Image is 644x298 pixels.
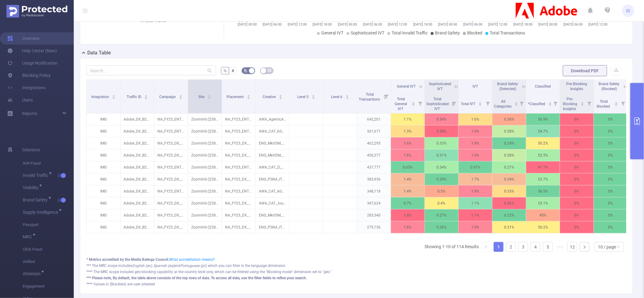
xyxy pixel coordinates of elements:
[391,161,425,173] p: 0.63%
[121,209,154,221] p: Adobe_DX_B2B_InHouse [34382]
[23,198,50,202] span: Brand Safety
[619,93,627,113] i: Filter menu
[312,97,315,98] i: icon: caret-down
[87,137,120,149] p: IMG
[506,242,516,252] li: 2
[247,97,251,98] i: icon: caret-down
[543,242,552,252] a: 5
[459,209,492,221] p: 2.1%
[222,197,255,209] p: NA_FY25_DX_Enterprise_Journey_ZI_1x1 [9761382]
[222,161,255,173] p: NA_FY25_ENT_AWA_ExpressBDMNurture_ZI_1x1 [9697212]
[492,173,526,185] p: 0.34%
[208,94,211,96] i: icon: caret-up
[463,22,482,26] tspan: [DATE] 06:00
[154,149,188,161] p: NA_FY25_DX_ENG_MktrDM [280748]
[412,101,415,105] div: Sort
[459,137,492,149] p: 1.9%
[144,94,148,96] i: icon: caret-up
[539,22,558,26] tspan: [DATE] 00:00
[357,209,391,221] p: 285,340
[526,173,560,185] p: 53.7%
[222,173,255,185] p: NA_FY25_DX_Eng_ITDM_ZI_1x1 [9758730]
[560,185,594,197] p: 0%
[86,281,626,287] div: **** Values in (Brackets) are user attested
[238,22,257,26] tspan: [DATE] 00:00
[239,19,243,23] tspan: 0%
[425,125,458,137] p: 0.58%
[87,149,120,161] p: IMG
[388,22,407,26] tspan: [DATE] 12:00
[492,149,526,161] p: 0.28%
[256,209,289,221] p: ENG_MktrDM_ZI_A743711_25TLStateofPerfMktgrptV1_1x1 [5556423]
[484,93,492,113] i: Filter menu
[563,65,607,76] button: Download PDF
[256,197,289,209] p: AWA_CAT_Journey_ZI_A745033_25TLAbePovUCXV1_1x1 [5573171]
[7,57,57,69] a: Usage Notification
[594,113,627,125] p: 0%
[594,173,627,185] p: 0%
[459,185,492,197] p: 1.9%
[338,22,357,26] tspan: [DATE] 00:00
[425,149,458,161] p: 0.31%
[121,149,154,161] p: Adobe_DX_B2B_InHouse [34382]
[560,113,594,125] p: 0%
[594,221,627,233] p: 0%
[425,221,458,233] p: 0.26%
[555,242,565,252] span: •••
[528,102,546,106] span: *Classified
[581,103,584,105] i: icon: caret-down
[560,149,594,161] p: 0%
[492,113,526,125] p: 0.36%
[494,242,504,252] li: 1
[560,221,594,233] p: 0%
[256,113,289,125] p: AWA_AgenticAI_ZI_A725883_DigTrends25CoreRptV1_1x1 [5398671]
[222,185,255,197] p: NA_FY25_ENT_AWA_Category_AgenticAI_ZI_1x1 [9648831]
[346,97,349,98] i: icon: caret-down
[23,185,41,190] span: Visibility
[597,99,611,109] span: Total Blocked
[599,82,620,91] span: Brand Safety (Blocked)
[22,107,37,120] a: Reports
[256,185,289,197] p: AWA_CAT_AGNTAI_ZI_A745015_25AICXOCRReportV1_1x1 [5567066]
[450,93,458,113] i: Filter menu
[154,221,188,233] p: NA_FY25_DX_Eng_ITDM [285065]
[519,242,528,252] a: 3
[357,149,391,161] p: 456,377
[391,197,425,209] p: 0.7%
[357,161,391,173] p: 437,777
[7,45,57,57] a: Help Center (New)
[7,69,51,81] a: Blocking Policy
[563,97,577,111] span: Pre-Blocking Insights
[426,97,449,111] span: Total Sophisticated IVT
[7,94,33,106] a: Users
[492,209,526,221] p: 0.22%
[567,242,577,252] li: 12
[23,243,74,256] span: Click Fraud
[87,173,120,185] p: IMG
[506,242,516,252] a: 2
[551,93,560,113] i: Filter menu
[188,125,222,137] p: ZoomInfo [25874]
[231,68,234,73] span: #
[560,173,594,185] p: 0%
[256,221,289,233] p: ENG_PSNA_ITDM_ZI_A743155_25GartnerMQDXPrptV1_1x1 [5544619]
[425,197,458,209] p: 0.4%
[425,161,458,173] p: 0.34%
[313,22,332,26] tspan: [DATE] 18:00
[526,221,560,233] p: 50.2%
[614,101,618,105] div: Sort
[256,125,289,137] p: AWA_CAT_AGNTAI_ZI_A745014_25ADIQuarterlyRptV1_1x1 [5567067]
[594,185,627,197] p: 0%
[112,94,116,96] i: icon: caret-up
[121,161,154,173] p: Adobe_DX_B2B_InHouse [34382]
[397,84,416,89] span: General IVT
[363,22,382,26] tspan: [DATE] 06:00
[515,101,518,105] div: Sort
[331,95,343,99] span: Level 6
[531,242,540,252] a: 4
[488,22,508,26] tspan: [DATE] 12:00
[297,95,310,99] span: Level 5
[459,161,492,173] p: 0.97%
[560,209,594,221] p: 0%
[467,30,482,35] span: Blocked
